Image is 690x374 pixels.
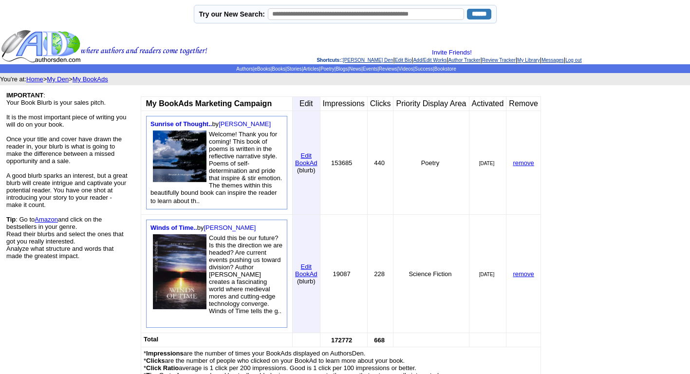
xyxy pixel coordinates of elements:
a: Messages [541,57,564,63]
a: Invite Friends! [432,49,472,56]
img: 13847.JPG [153,234,206,309]
a: Author Tracker [448,57,481,63]
a: Authors [236,66,253,72]
a: Review Tracker [482,57,516,63]
a: Success [414,66,433,72]
font: 668 [374,337,385,344]
a: My BookAds [73,75,108,83]
font: Clicks [370,99,391,108]
a: [PERSON_NAME] [204,224,256,231]
a: Articles [303,66,319,72]
div: : | | | | | | | [209,49,689,63]
a: eBooks [254,66,270,72]
font: 228 [374,270,385,278]
font: : Your Book Blurb is your sales pitch. It is the most important piece of writing you will do on y... [6,92,128,260]
a: Bookstore [434,66,456,72]
a: Winds of Time.. [150,224,197,231]
b: Clicks [146,357,165,364]
font: by [150,120,271,128]
a: Edit Bio [395,57,411,63]
font: Edit BookAd [295,152,317,167]
font: (blurb) [297,167,316,174]
font: Total [144,336,158,343]
font: by [150,224,256,231]
a: EditBookAd [295,262,317,278]
font: Science Fiction [409,270,451,278]
a: remove [513,159,534,167]
b: Click Ratio [146,364,179,372]
a: Sunrise of Thought.. [150,120,212,128]
font: 440 [374,159,385,167]
a: Events [363,66,378,72]
a: My Library [517,57,540,63]
a: Add/Edit Works [413,57,447,63]
a: remove [513,270,534,278]
label: Try our New Search: [199,10,265,18]
font: 19087 [333,270,351,278]
img: header_logo2.gif [1,29,207,63]
a: Videos [398,66,413,72]
span: Shortcuts: [317,57,341,63]
font: Could this be our future? Is this the direction we are headed? Are current events pushing us towa... [209,234,282,315]
b: IMPORTANT [6,92,43,99]
font: Activated [472,99,504,108]
img: 80250.jpg [153,131,206,182]
a: EditBookAd [295,151,317,167]
a: Reviews [379,66,397,72]
font: Edit [299,99,313,108]
font: [DATE] [479,161,494,166]
a: Poetry [320,66,335,72]
font: Poetry [421,159,440,167]
a: [PERSON_NAME] Den [343,57,393,63]
a: Blogs [336,66,348,72]
a: Amazon [35,216,58,223]
b: My BookAds Marketing Campaign [146,99,272,108]
font: (blurb) [297,278,316,285]
font: Remove [509,99,538,108]
a: My Den [47,75,69,83]
font: Impressions [323,99,365,108]
a: [PERSON_NAME] [219,120,271,128]
a: Home [26,75,43,83]
font: Welcome! Thank you for coming! This book of poems is written in the reflective narrative style. P... [150,131,282,205]
a: Log out [565,57,581,63]
a: Books [272,66,285,72]
font: 153685 [331,159,352,167]
font: Edit BookAd [295,263,317,278]
a: News [349,66,361,72]
a: Stories [287,66,302,72]
font: 172772 [331,337,352,344]
b: Impressions [146,350,184,357]
font: Priority Display Area [396,99,466,108]
font: [DATE] [479,272,494,277]
b: Tip [6,216,16,223]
